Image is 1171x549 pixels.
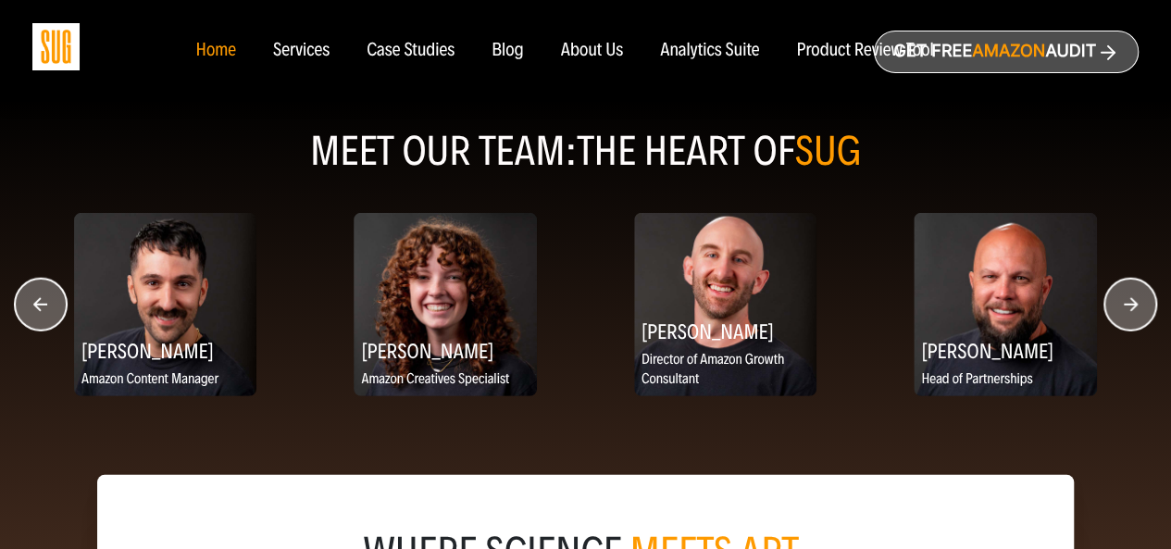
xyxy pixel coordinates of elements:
[874,31,1139,73] a: Get freeAmazonAudit
[74,213,256,395] img: Patrick DeRiso, II, Amazon Content Manager
[795,127,862,176] span: SUG
[796,41,933,61] a: Product Review Tool
[914,368,1096,392] p: Head of Partnerships
[660,41,759,61] a: Analytics Suite
[32,23,80,70] img: Sug
[972,42,1045,61] span: Amazon
[634,313,816,349] h2: [PERSON_NAME]
[914,213,1096,395] img: Mark Anderson, Head of Partnerships
[561,41,624,61] a: About Us
[74,332,256,368] h2: [PERSON_NAME]
[273,41,330,61] a: Services
[914,332,1096,368] h2: [PERSON_NAME]
[634,349,816,392] p: Director of Amazon Growth Consultant
[74,368,256,392] p: Amazon Content Manager
[634,213,816,395] img: David Allen, Director of Amazon Growth Consultant
[492,41,524,61] a: Blog
[367,41,455,61] a: Case Studies
[354,368,536,392] p: Amazon Creatives Specialist
[195,41,235,61] a: Home
[354,213,536,395] img: Anna Butts, Amazon Creatives Specialist
[354,332,536,368] h2: [PERSON_NAME]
